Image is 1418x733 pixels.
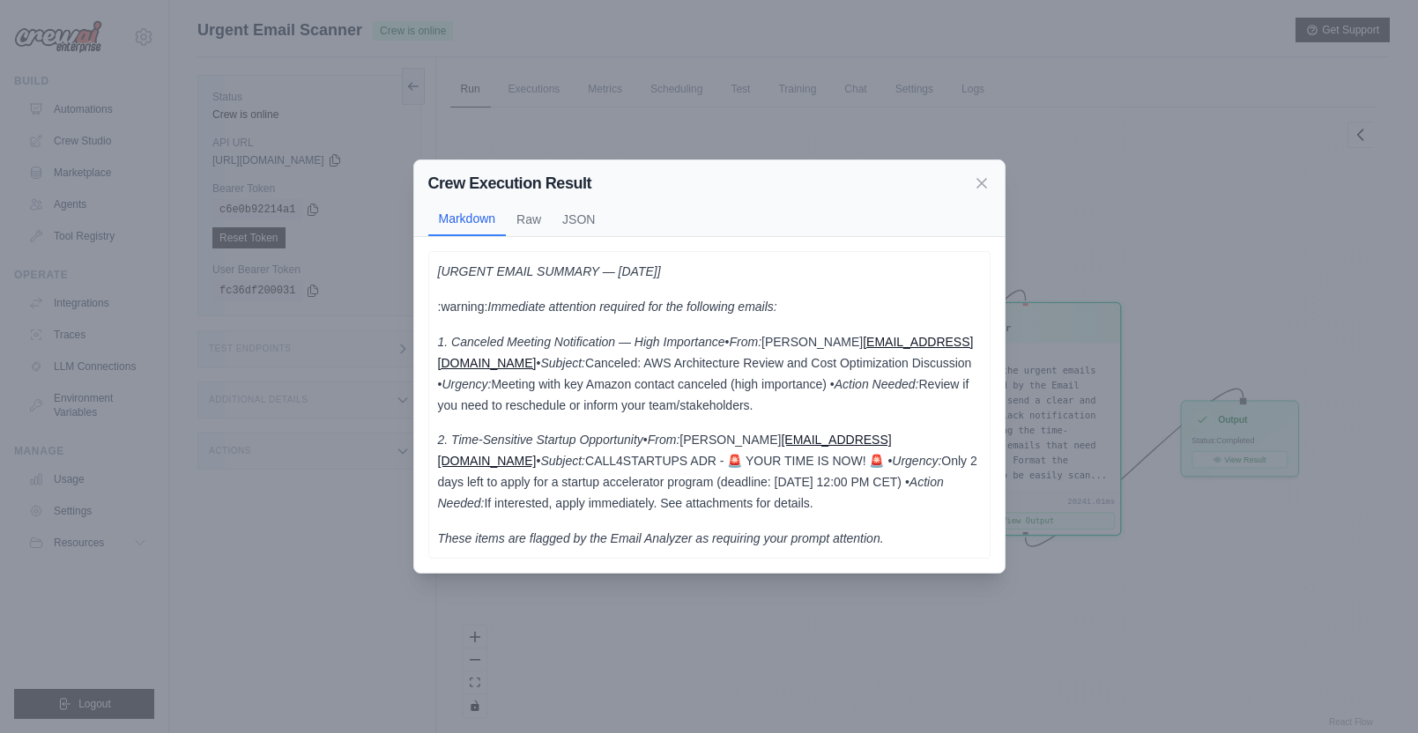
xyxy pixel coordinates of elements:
[438,264,661,278] em: [URGENT EMAIL SUMMARY — [DATE]]
[552,203,605,236] button: JSON
[428,203,507,236] button: Markdown
[442,377,491,391] em: Urgency:
[438,296,981,317] p: :warning:
[428,171,592,196] h2: Crew Execution Result
[438,331,981,416] p: • [PERSON_NAME] • Canceled: AWS Architecture Review and Cost Optimization Discussion • Meeting wi...
[540,356,585,370] em: Subject:
[438,531,884,545] em: These items are flagged by the Email Analyzer as requiring your prompt attention.
[835,377,919,391] em: Action Needed:
[648,433,680,447] em: From:
[438,335,974,370] a: [EMAIL_ADDRESS][DOMAIN_NAME]
[438,433,643,447] em: 2. Time-Sensitive Startup Opportunity
[1330,648,1418,733] iframe: Chat Widget
[438,475,944,510] em: Action Needed:
[438,335,725,349] em: 1. Canceled Meeting Notification — High Importance
[438,429,981,514] p: • [PERSON_NAME] • CALL4STARTUPS ADR - 🚨 YOUR TIME IS NOW! 🚨 • Only 2 days left to apply for a sta...
[506,203,552,236] button: Raw
[540,454,585,468] em: Subject:
[892,454,941,468] em: Urgency:
[729,335,761,349] em: From:
[487,300,776,314] em: Immediate attention required for the following emails:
